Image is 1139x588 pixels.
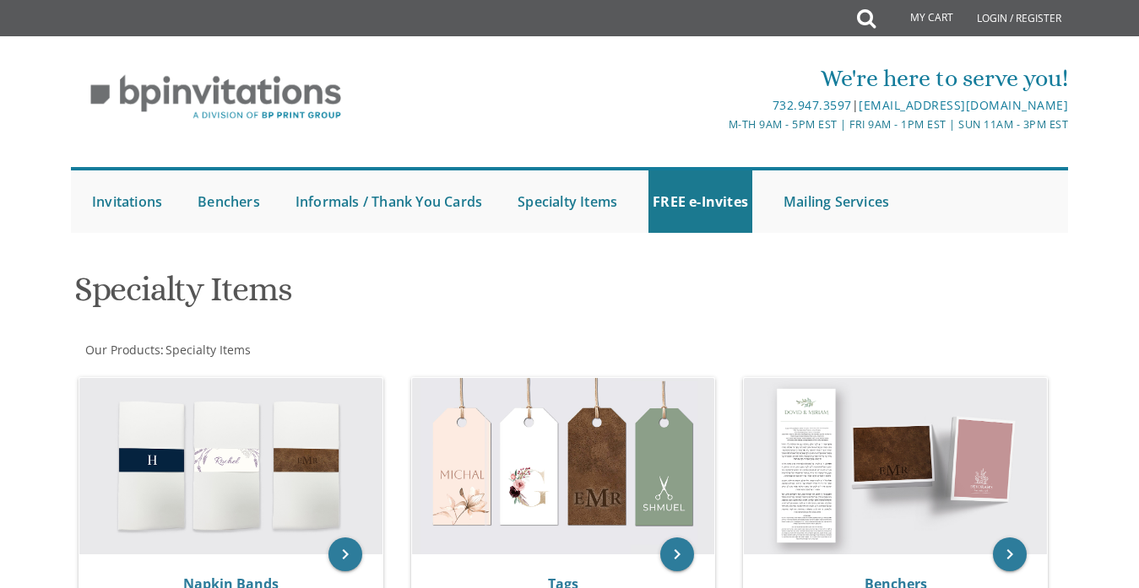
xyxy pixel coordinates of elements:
[164,342,251,358] a: Specialty Items
[859,97,1068,113] a: [EMAIL_ADDRESS][DOMAIN_NAME]
[74,271,726,321] h1: Specialty Items
[648,170,752,233] a: FREE e-Invites
[773,97,852,113] a: 732.947.3597
[328,537,362,571] a: keyboard_arrow_right
[404,116,1068,133] div: M-Th 9am - 5pm EST | Fri 9am - 1pm EST | Sun 11am - 3pm EST
[79,378,382,555] img: Napkin Bands
[71,62,361,132] img: BP Invitation Loft
[874,2,965,35] a: My Cart
[513,170,621,233] a: Specialty Items
[193,170,264,233] a: Benchers
[404,95,1068,116] div: |
[404,62,1068,95] div: We're here to serve you!
[71,342,570,359] div: :
[779,170,893,233] a: Mailing Services
[412,378,715,555] img: Tags
[84,342,160,358] a: Our Products
[993,537,1027,571] a: keyboard_arrow_right
[88,170,166,233] a: Invitations
[291,170,486,233] a: Informals / Thank You Cards
[744,378,1047,555] img: Benchers
[165,342,251,358] span: Specialty Items
[660,537,694,571] a: keyboard_arrow_right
